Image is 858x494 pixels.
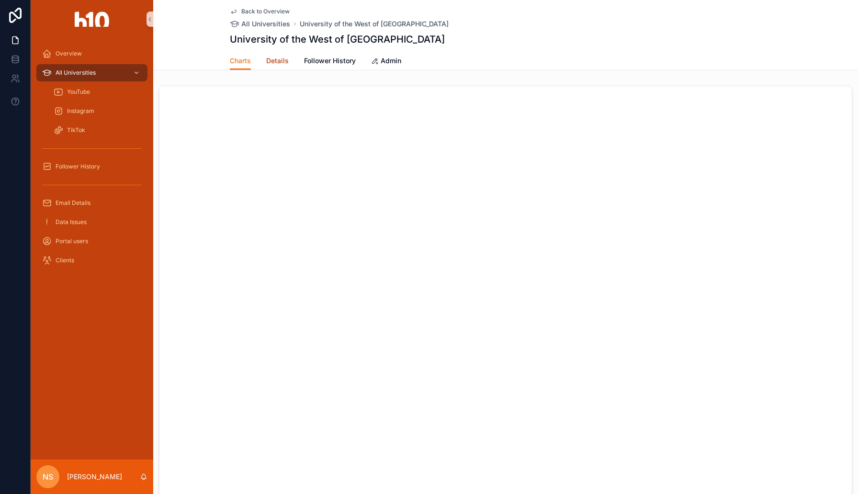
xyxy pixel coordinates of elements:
[230,33,445,46] h1: University of the West of [GEOGRAPHIC_DATA]
[266,52,289,71] a: Details
[31,38,153,281] div: scrollable content
[67,126,85,134] span: TikTok
[36,64,147,81] a: All Universities
[36,252,147,269] a: Clients
[36,233,147,250] a: Portal users
[48,102,147,120] a: Instagram
[48,83,147,101] a: YouTube
[304,52,356,71] a: Follower History
[230,52,251,70] a: Charts
[36,213,147,231] a: Data Issues
[371,52,401,71] a: Admin
[230,19,290,29] a: All Universities
[75,11,109,27] img: App logo
[56,218,87,226] span: Data Issues
[266,56,289,66] span: Details
[36,194,147,212] a: Email Details
[56,257,74,264] span: Clients
[67,107,94,115] span: Instagram
[56,237,88,245] span: Portal users
[43,471,53,483] span: NS
[36,45,147,62] a: Overview
[241,19,290,29] span: All Universities
[304,56,356,66] span: Follower History
[241,8,290,15] span: Back to Overview
[230,8,290,15] a: Back to Overview
[36,158,147,175] a: Follower History
[56,50,82,57] span: Overview
[56,163,100,170] span: Follower History
[381,56,401,66] span: Admin
[67,472,122,482] p: [PERSON_NAME]
[300,19,449,29] a: University of the West of [GEOGRAPHIC_DATA]
[56,199,90,207] span: Email Details
[230,56,251,66] span: Charts
[67,88,90,96] span: YouTube
[48,122,147,139] a: TikTok
[56,69,96,77] span: All Universities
